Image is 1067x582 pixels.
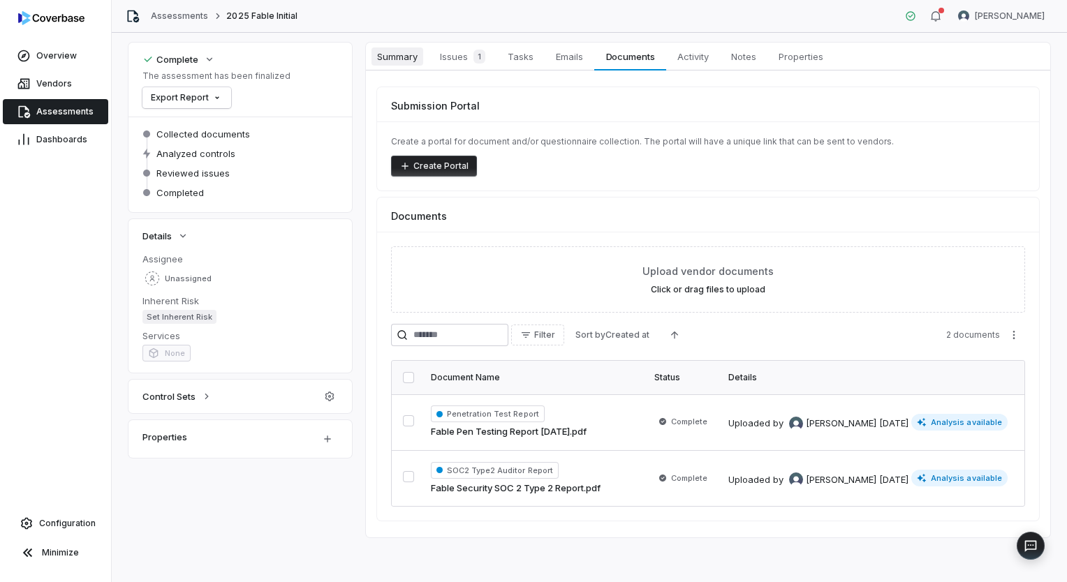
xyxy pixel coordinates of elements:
[156,167,230,179] span: Reviewed issues
[911,470,1008,486] span: Analysis available
[567,324,658,345] button: Sort byCreated at
[806,473,876,487] span: [PERSON_NAME]
[3,127,108,152] a: Dashboards
[39,518,96,529] span: Configuration
[1024,468,1047,488] button: More actions
[728,417,908,431] div: Uploaded
[654,372,712,383] div: Status
[36,134,87,145] span: Dashboards
[138,384,216,409] button: Control Sets
[671,472,707,484] span: Complete
[3,71,108,96] a: Vendors
[511,324,564,345] button: Filter
[1003,324,1025,345] button: More actions
[789,417,803,431] img: Diana Esparza avatar
[726,47,762,66] span: Notes
[142,329,338,342] dt: Services
[36,50,77,61] span: Overview
[18,11,84,25] img: logo-D7KZi-bG.svg
[946,329,1000,341] span: 2 documents
[42,547,79,558] span: Minimize
[391,136,1025,147] p: Create a portal for document and/or questionnaire collection. The portal will have a unique link ...
[142,230,172,242] span: Details
[431,372,638,383] div: Document Name
[142,294,338,307] dt: Inherent Risk
[142,310,216,324] span: Set Inherent Risk
[661,324,689,345] button: Ascending
[958,10,969,22] img: Diana Esparza avatar
[601,47,661,66] span: Documents
[911,414,1008,431] span: Analysis available
[6,511,105,536] a: Configuration
[391,156,477,177] button: Create Portal
[671,416,707,427] span: Complete
[550,47,589,66] span: Emails
[502,47,539,66] span: Tasks
[138,47,219,72] button: Complete
[142,70,290,82] p: The assessment has been finalized
[672,47,714,66] span: Activity
[651,284,765,295] label: Click or drag files to upload
[3,99,108,124] a: Assessments
[642,264,774,278] span: Upload vendor documents
[806,417,876,431] span: [PERSON_NAME]
[156,186,204,199] span: Completed
[789,472,803,486] img: Diana Esparza avatar
[434,47,491,66] span: Issues
[156,147,235,160] span: Analyzed controls
[431,482,601,495] a: Fable Security SOC 2 Type 2 Report.pdf
[142,253,338,265] dt: Assignee
[879,473,908,487] div: [DATE]
[669,329,680,341] svg: Ascending
[975,10,1045,22] span: [PERSON_NAME]
[879,417,908,431] div: [DATE]
[138,223,193,248] button: Details
[773,472,876,486] div: by
[371,47,423,66] span: Summary
[1024,412,1047,433] button: More actions
[431,462,559,479] span: SOC2 Type2 Auditor Report
[950,6,1053,27] button: Diana Esparza avatar[PERSON_NAME]
[156,128,250,140] span: Collected documents
[226,10,297,22] span: 2025 Fable Initial
[391,209,447,223] span: Documents
[431,405,545,422] span: Penetration Test Report
[165,274,212,284] span: Unassigned
[728,372,1008,383] div: Details
[142,87,231,108] button: Export Report
[142,53,198,66] div: Complete
[773,417,876,431] div: by
[151,10,208,22] a: Assessments
[534,329,555,341] span: Filter
[728,472,908,486] div: Uploaded
[36,106,94,117] span: Assessments
[473,50,485,64] span: 1
[391,98,480,113] span: Submission Portal
[773,47,829,66] span: Properties
[3,43,108,68] a: Overview
[142,390,196,403] span: Control Sets
[36,78,72,89] span: Vendors
[431,425,587,439] a: Fable Pen Testing Report [DATE].pdf
[6,539,105,567] button: Minimize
